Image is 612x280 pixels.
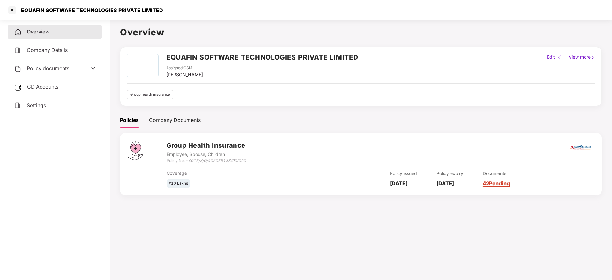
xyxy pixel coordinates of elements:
[557,55,562,60] img: editIcon
[17,7,163,13] div: EQUAFIN SOFTWARE TECHNOLOGIES PRIVATE LIMITED
[390,180,407,187] b: [DATE]
[27,47,68,53] span: Company Details
[14,28,22,36] img: svg+xml;base64,PHN2ZyB4bWxucz0iaHR0cDovL3d3dy53My5vcmcvMjAwMC9zdmciIHdpZHRoPSIyNCIgaGVpZ2h0PSIyNC...
[390,170,417,177] div: Policy issued
[14,47,22,54] img: svg+xml;base64,PHN2ZyB4bWxucz0iaHR0cDovL3d3dy53My5vcmcvMjAwMC9zdmciIHdpZHRoPSIyNCIgaGVpZ2h0PSIyNC...
[91,66,96,71] span: down
[14,65,22,73] img: svg+xml;base64,PHN2ZyB4bWxucz0iaHR0cDovL3d3dy53My5vcmcvMjAwMC9zdmciIHdpZHRoPSIyNCIgaGVpZ2h0PSIyNC...
[567,54,596,61] div: View more
[591,55,595,60] img: rightIcon
[27,65,69,71] span: Policy documents
[166,71,203,78] div: [PERSON_NAME]
[569,144,592,151] img: icici.png
[120,116,139,124] div: Policies
[483,180,510,187] a: 42 Pending
[167,141,246,151] h3: Group Health Insurance
[166,52,358,63] h2: EQUAFIN SOFTWARE TECHNOLOGIES PRIVATE LIMITED
[437,180,454,187] b: [DATE]
[27,84,58,90] span: CD Accounts
[166,65,203,71] div: Assigned CSM
[127,90,173,99] div: Group health insurance
[14,84,22,91] img: svg+xml;base64,PHN2ZyB3aWR0aD0iMjUiIGhlaWdodD0iMjQiIHZpZXdCb3g9IjAgMCAyNSAyNCIgZmlsbD0ibm9uZSIgeG...
[483,170,510,177] div: Documents
[563,54,567,61] div: |
[14,102,22,109] img: svg+xml;base64,PHN2ZyB4bWxucz0iaHR0cDovL3d3dy53My5vcmcvMjAwMC9zdmciIHdpZHRoPSIyNCIgaGVpZ2h0PSIyNC...
[120,25,602,39] h1: Overview
[27,28,49,35] span: Overview
[167,170,309,177] div: Coverage
[27,102,46,108] span: Settings
[167,158,246,164] div: Policy No. -
[546,54,556,61] div: Edit
[167,179,190,188] div: ₹10 Lakhs
[128,141,143,160] img: svg+xml;base64,PHN2ZyB4bWxucz0iaHR0cDovL3d3dy53My5vcmcvMjAwMC9zdmciIHdpZHRoPSI0Ny43MTQiIGhlaWdodD...
[437,170,463,177] div: Policy expiry
[167,151,246,158] div: Employee, Spouse, Children
[149,116,201,124] div: Company Documents
[188,158,246,163] i: 4016/X/O/402069133/00/000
